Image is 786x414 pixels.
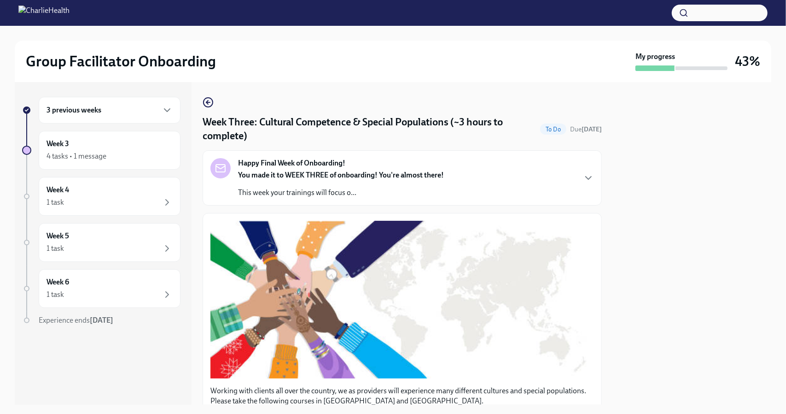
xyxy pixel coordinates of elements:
h6: Week 5 [47,231,69,241]
h2: Group Facilitator Onboarding [26,52,216,71]
strong: [DATE] [90,316,113,325]
strong: Happy Final Week of Onboarding! [238,158,345,168]
div: 1 task [47,243,64,254]
span: Experience ends [39,316,113,325]
a: Week 41 task [22,177,180,216]
h4: Week Three: Cultural Competence & Special Populations (~3 hours to complete) [203,115,536,143]
span: September 8th, 2025 10:00 [570,125,602,134]
span: Due [570,125,602,133]
p: Working with clients all over the country, we as providers will experience many different culture... [210,386,594,406]
div: 4 tasks • 1 message [47,151,106,161]
div: 1 task [47,290,64,300]
strong: [DATE] [582,125,602,133]
h6: Week 4 [47,185,69,195]
div: 1 task [47,197,64,207]
h6: Week 3 [47,139,69,149]
span: To Do [540,126,566,133]
button: Zoom image [210,221,594,379]
h3: 43% [735,53,760,70]
strong: My progress [635,52,675,62]
div: 3 previous weeks [39,97,180,124]
h6: 3 previous weeks [47,105,101,115]
img: CharlieHealth [18,6,70,20]
a: Week 34 tasks • 1 message [22,131,180,170]
h6: Week 6 [47,277,69,287]
a: Week 51 task [22,223,180,262]
a: Week 61 task [22,269,180,308]
p: This week your trainings will focus o... [238,188,444,198]
strong: You made it to WEEK THREE of onboarding! You're almost there! [238,171,444,179]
